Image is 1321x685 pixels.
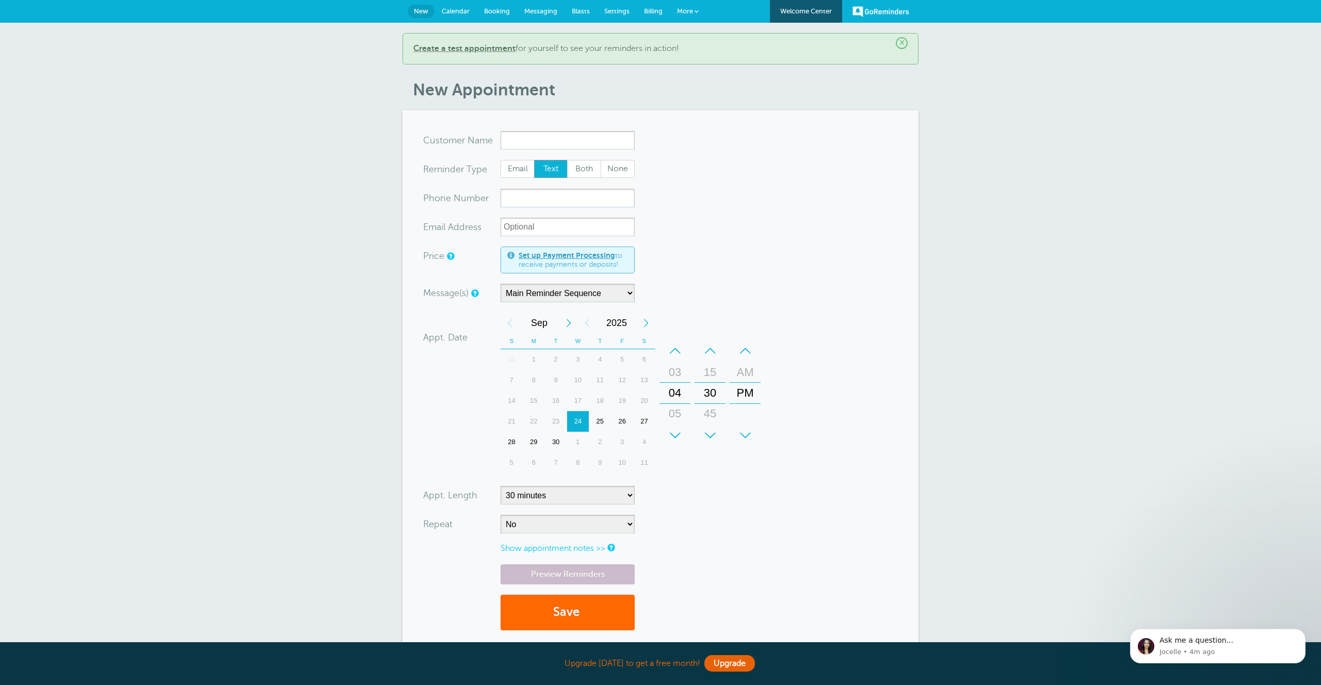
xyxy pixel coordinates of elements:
div: 4 [633,432,655,452]
div: Monday, September 22 [523,411,545,432]
th: W [567,333,589,349]
div: Saturday, October 4 [633,432,655,452]
div: 14 [501,390,523,411]
span: Pho [423,193,440,203]
div: Next Month [559,313,578,333]
span: Billing [644,7,663,15]
div: Thursday, October 9 [589,452,611,473]
div: 7 [545,452,567,473]
div: 26 [611,411,633,432]
p: for yourself to see your reminders in action! [413,44,908,54]
b: Create a test appointment [413,44,515,53]
div: 17 [567,390,589,411]
div: Today, Wednesday, September 24 [567,411,589,432]
div: 18 [589,390,611,411]
a: Show appointment notes >> [501,544,605,553]
div: 29 [523,432,545,452]
label: Text [534,160,568,178]
div: Thursday, September 25 [589,411,611,432]
label: Reminder Type [423,165,487,174]
div: ress [423,218,501,236]
div: Wednesday, September 10 [567,370,589,390]
span: ne Nu [440,193,466,203]
div: 2 [545,349,567,370]
th: F [611,333,633,349]
div: 1 [567,432,589,452]
div: Saturday, September 27 [633,411,655,432]
div: 3 [611,432,633,452]
div: 06 [663,424,687,445]
span: New [414,7,428,15]
div: Minutes [695,340,726,446]
th: S [633,333,655,349]
div: 31 [501,349,523,370]
span: Settings [604,7,630,15]
div: 30 [698,383,722,403]
div: 28 [501,432,523,452]
label: Price [423,251,444,260]
div: Previous Month [501,313,519,333]
label: Appt. Date [423,333,468,342]
span: il Add [441,222,465,232]
div: Tuesday, September 2 [545,349,567,370]
div: 15 [698,362,722,383]
div: 15 [523,390,545,411]
div: 30 [545,432,567,452]
div: 4 [589,349,611,370]
div: Wednesday, October 1 [567,432,589,452]
a: Set up Payment Processing [519,251,615,259]
span: Blasts [572,7,590,15]
label: Appt. Length [423,491,477,500]
div: 11 [633,452,655,473]
div: Sunday, August 31 [501,349,523,370]
div: Friday, September 12 [611,370,633,390]
div: Tuesday, September 30 [545,432,567,452]
div: 16 [545,390,567,411]
div: Friday, September 26 [611,411,633,432]
div: mber [423,189,501,207]
div: 8 [523,370,545,390]
span: Calendar [442,7,470,15]
div: Friday, October 3 [611,432,633,452]
span: Booking [484,7,510,15]
div: Monday, September 15 [523,390,545,411]
div: Wednesday, September 3 [567,349,589,370]
span: Cus [423,136,440,145]
div: 13 [633,370,655,390]
div: Sunday, September 21 [501,411,523,432]
div: 19 [611,390,633,411]
span: September [519,313,559,333]
span: 2025 [597,313,637,333]
iframe: Intercom notifications message [1115,619,1321,670]
div: 22 [523,411,545,432]
div: 3 [567,349,589,370]
div: 9 [545,370,567,390]
div: 23 [545,411,567,432]
div: 9 [589,452,611,473]
span: None [601,160,634,178]
div: 12 [611,370,633,390]
span: More [677,7,693,15]
div: 04 [663,383,687,403]
div: 6 [523,452,545,473]
div: 20 [633,390,655,411]
th: T [545,333,567,349]
a: Preview Reminders [501,564,635,584]
th: T [589,333,611,349]
div: 25 [589,411,611,432]
h1: New Appointment [413,80,919,100]
div: AM [733,362,758,383]
span: Ema [423,222,441,232]
div: Hours [659,340,690,446]
div: Sunday, September 7 [501,370,523,390]
div: Wednesday, September 17 [567,390,589,411]
div: 10 [567,370,589,390]
a: Simple templates and custom messages will use the reminder schedule set under Settings > Reminder... [471,290,477,297]
div: Tuesday, September 16 [545,390,567,411]
div: 6 [633,349,655,370]
div: 7 [501,370,523,390]
div: Sunday, September 28 [501,432,523,452]
div: Thursday, October 2 [589,432,611,452]
div: Upgrade [DATE] to get a free month! [402,653,919,675]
